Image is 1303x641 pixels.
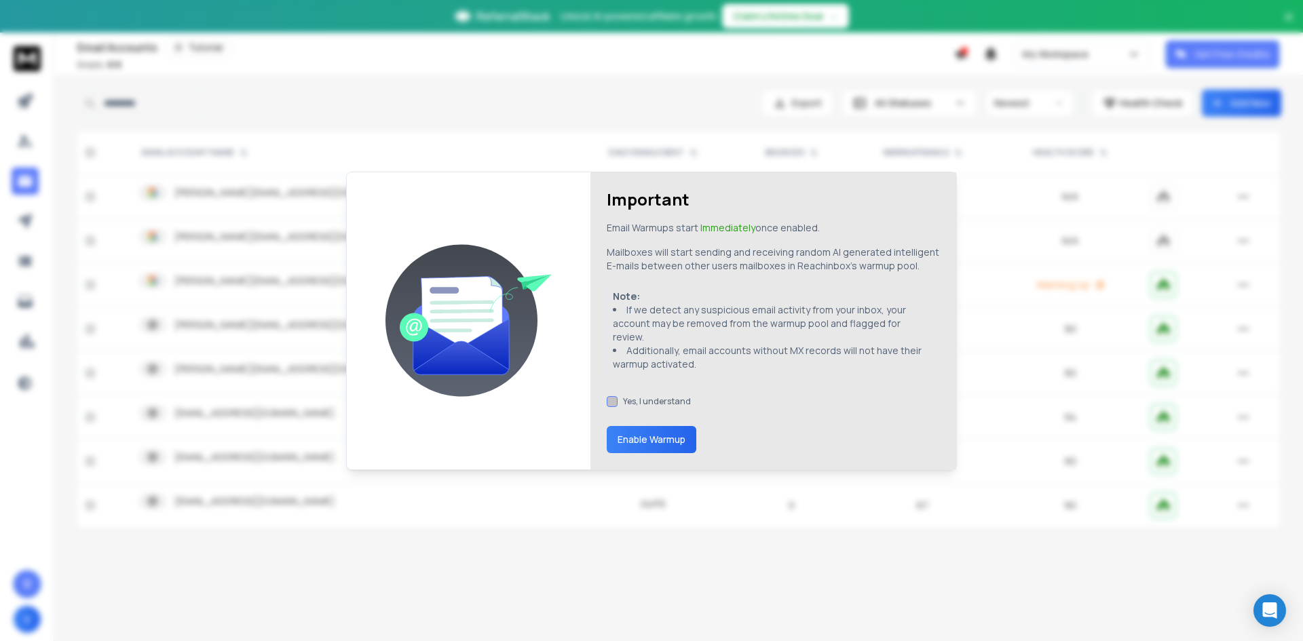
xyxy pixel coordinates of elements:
label: Yes, I understand [623,396,691,407]
p: Note: [613,290,934,303]
h1: Important [607,189,690,210]
button: Enable Warmup [607,426,696,453]
p: Email Warmups start once enabled. [607,221,820,235]
li: Additionally, email accounts without MX records will not have their warmup activated. [613,344,934,371]
p: Mailboxes will start sending and receiving random AI generated intelligent E-mails between other ... [607,246,940,273]
div: Open Intercom Messenger [1253,594,1286,627]
span: Immediately [700,221,755,234]
li: If we detect any suspicious email activity from your inbox, your account may be removed from the ... [613,303,934,344]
